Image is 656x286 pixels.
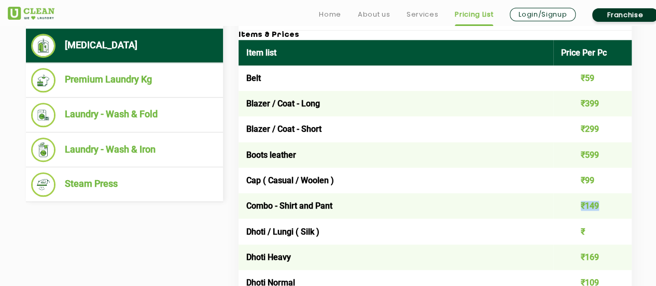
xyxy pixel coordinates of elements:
a: About us [358,8,390,21]
img: UClean Laundry and Dry Cleaning [8,7,54,20]
td: ₹59 [553,65,632,91]
th: Price Per Pc [553,40,632,65]
li: Laundry - Wash & Fold [31,103,218,127]
a: Services [407,8,438,21]
li: Premium Laundry Kg [31,68,218,92]
td: Combo - Shirt and Pant [239,193,553,219]
td: Cap ( Casual / Woolen ) [239,168,553,193]
td: ₹299 [553,116,632,142]
a: Home [319,8,341,21]
img: Dry Cleaning [31,34,55,58]
li: [MEDICAL_DATA] [31,34,218,58]
td: Blazer / Coat - Short [239,116,553,142]
td: Dhoti / Lungi ( Silk ) [239,219,553,244]
td: Blazer / Coat - Long [239,91,553,116]
img: Steam Press [31,172,55,197]
img: Laundry - Wash & Iron [31,138,55,162]
td: Belt [239,65,553,91]
li: Laundry - Wash & Iron [31,138,218,162]
a: Login/Signup [510,8,576,21]
td: ₹399 [553,91,632,116]
td: ₹99 [553,168,632,193]
td: ₹149 [553,193,632,219]
li: Steam Press [31,172,218,197]
a: Pricing List [455,8,493,21]
td: ₹599 [553,142,632,168]
td: ₹169 [553,244,632,270]
th: Item list [239,40,553,65]
h3: Items & Prices [239,31,632,40]
td: ₹ [553,219,632,244]
td: Dhoti Heavy [239,244,553,270]
img: Laundry - Wash & Fold [31,103,55,127]
td: Boots leather [239,142,553,168]
img: Premium Laundry Kg [31,68,55,92]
